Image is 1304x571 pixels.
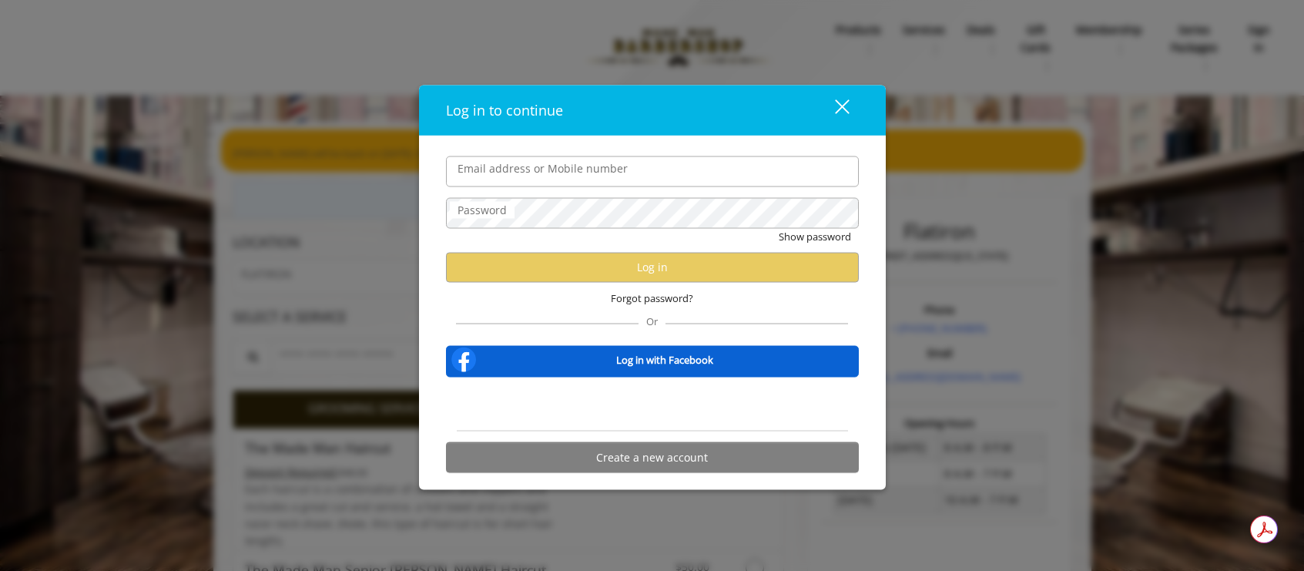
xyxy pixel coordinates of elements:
label: Email address or Mobile number [450,160,635,176]
div: close dialog [817,99,848,122]
img: facebook-logo [448,344,479,375]
button: close dialog [806,94,859,126]
iframe: Sign in with Google Button [559,388,746,422]
input: Password [446,197,859,228]
input: Email address or Mobile number [446,156,859,186]
label: Password [450,201,515,218]
button: Log in [446,252,859,282]
b: Log in with Facebook [616,352,713,368]
button: Show password [779,228,851,244]
span: Or [639,314,665,328]
span: Forgot password? [611,290,693,306]
span: Log in to continue [446,100,563,119]
button: Create a new account [446,442,859,472]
